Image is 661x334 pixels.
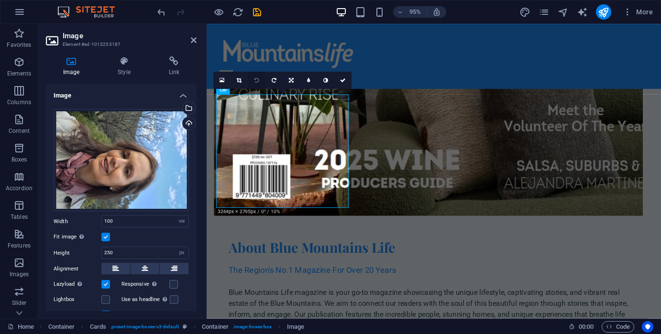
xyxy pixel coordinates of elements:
button: navigator [558,6,569,18]
p: Columns [7,98,31,106]
i: Undo: Change image (Ctrl+Z) [156,7,167,18]
button: text_generator [577,6,588,18]
button: More [619,4,657,20]
span: Click to select. Double-click to edit [202,321,229,333]
button: publish [596,4,611,20]
p: Elements [7,70,32,77]
i: Reload page [232,7,243,18]
span: Click to select. Double-click to edit [287,321,304,333]
h6: Session time [569,321,594,333]
h2: Image [63,32,197,40]
img: Editor Logo [55,6,127,18]
p: Boxes [11,156,27,163]
i: Navigator [558,7,569,18]
a: Rotate left 90° [248,72,265,89]
button: Usercentrics [642,321,653,333]
p: Favorites [7,41,31,49]
label: Lightbox [54,294,101,305]
p: Images [10,270,29,278]
a: Blur [300,72,317,89]
div: 20250706_095116-ONxGEZ1HT10qxnxLxG9WNw.jpg [54,109,189,212]
a: Greyscale [317,72,334,89]
span: : [585,323,587,330]
button: undo [155,6,167,18]
p: Slider [12,299,27,307]
p: Content [9,127,30,135]
label: Lazyload [54,279,101,290]
h6: 95% [408,6,423,18]
a: Rotate right 90° [265,72,283,89]
button: design [519,6,531,18]
p: Tables [11,213,28,221]
a: Confirm ( Ctrl ⏎ ) [334,72,352,89]
span: 00 00 [579,321,594,333]
i: Design (Ctrl+Alt+Y) [519,7,530,18]
label: Optimized [54,309,101,321]
h4: Link [152,56,197,76]
i: Save (Ctrl+S) [252,7,263,18]
i: Publish [598,7,609,18]
a: Crop mode [231,72,248,89]
label: Alignment [54,263,101,275]
label: Height [54,250,101,256]
button: pages [539,6,550,18]
span: Code [606,321,630,333]
h3: Element #ed-1013253187 [63,40,177,49]
label: Fit image [54,231,101,243]
h4: Style [100,56,151,76]
button: Click here to leave preview mode and continue editing [213,6,224,18]
label: Use as headline [121,294,170,305]
button: Code [602,321,634,333]
a: Change orientation [283,72,300,89]
label: Responsive [121,279,169,290]
label: Width [54,219,101,224]
i: On resize automatically adjust zoom level to fit chosen device. [432,8,441,16]
span: More [623,7,653,17]
button: reload [232,6,243,18]
a: Click to cancel selection. Double-click to open Pages [8,321,34,333]
button: save [251,6,263,18]
h4: Image [46,84,197,101]
i: Pages (Ctrl+Alt+S) [539,7,550,18]
span: Click to select. Double-click to edit [48,321,75,333]
button: 95% [393,6,427,18]
p: Accordion [6,184,33,192]
span: Click to select. Double-click to edit [90,321,106,333]
a: Select files from the file manager, stock photos, or upload file(s) [213,72,231,89]
span: . preset-image-boxes-v3-default [110,321,179,333]
span: . image-boxes-box [232,321,272,333]
i: AI Writer [577,7,588,18]
p: Features [8,242,31,249]
h4: Image [46,56,100,76]
nav: breadcrumb [48,321,304,333]
i: This element is a customizable preset [183,324,187,329]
